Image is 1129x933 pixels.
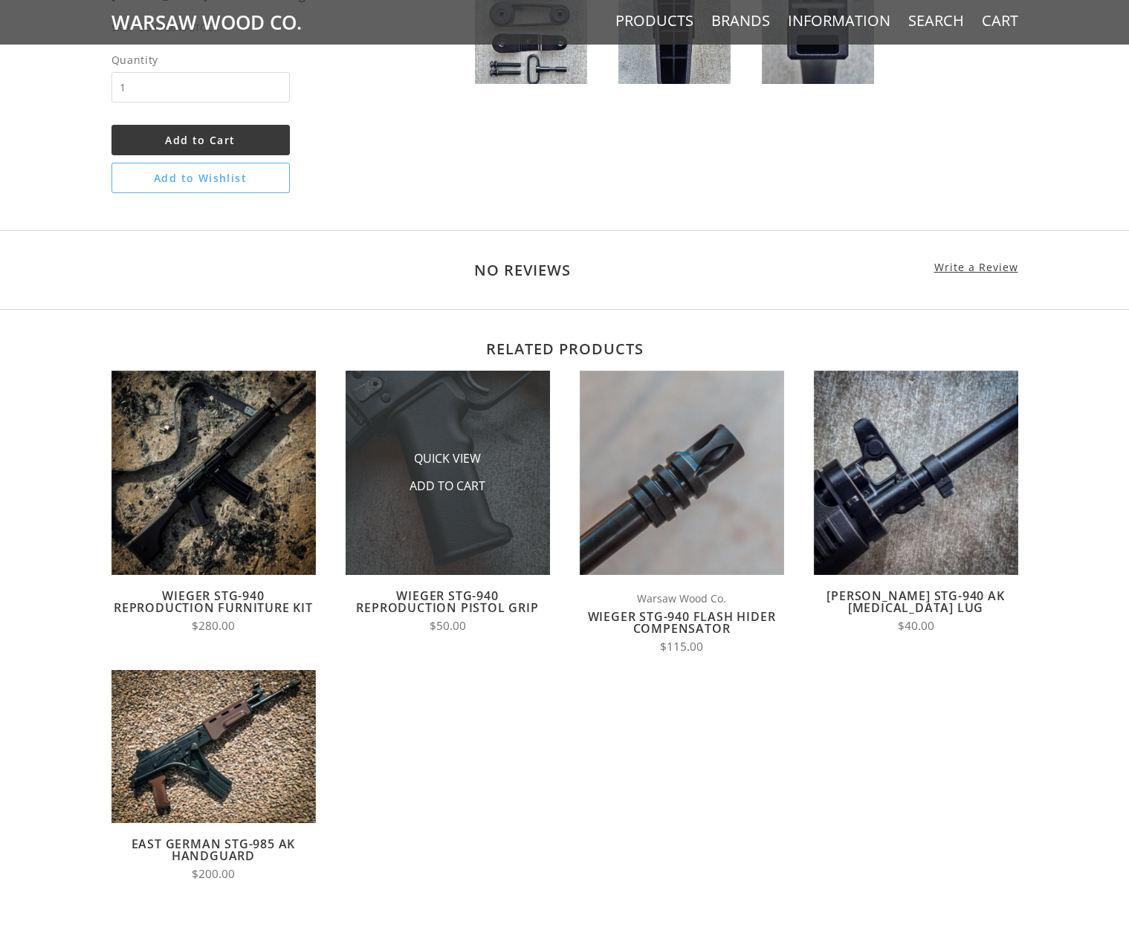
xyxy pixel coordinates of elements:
[111,339,1018,358] h2: Related products
[114,588,313,616] a: Wieger STG-940 Reproduction Furniture Kit
[111,670,316,823] img: East German STG-985 AK Handguard
[410,478,485,494] a: Add to Cart
[814,371,1018,575] img: Wieger STG-940 AK Bayonet Lug
[826,588,1004,616] a: [PERSON_NAME] STG-940 AK [MEDICAL_DATA] Lug
[111,163,290,193] button: Add to Wishlist
[580,590,784,607] span: Warsaw Wood Co.
[192,866,235,882] span: $200.00
[356,588,538,616] a: Wieger STG-940 Reproduction Pistol Grip
[588,608,776,637] a: Wieger STG-940 Flash Hider Compensator
[908,11,964,30] a: Search
[660,639,703,654] span: $115.00
[934,261,1018,274] a: Write a Review
[410,478,485,496] span: Add to Cart
[192,618,235,634] span: $280.00
[111,371,316,575] img: Wieger STG-940 Reproduction Furniture Kit
[430,618,466,634] span: $50.00
[615,11,693,30] a: Products
[111,51,290,68] span: Quantity
[111,125,290,155] button: Add to Cart
[788,11,890,30] a: Information
[111,261,1018,279] h2: No Reviews
[111,72,290,103] input: Quantity
[165,133,235,147] span: Add to Cart
[580,371,784,575] img: Wieger STG-940 Flash Hider Compensator
[982,11,1018,30] a: Cart
[346,371,550,575] img: Wieger STG-940 Reproduction Pistol Grip
[414,450,481,469] span: Quick View
[898,618,934,634] span: $40.00
[711,11,770,30] a: Brands
[132,836,296,864] a: East German STG-985 AK Handguard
